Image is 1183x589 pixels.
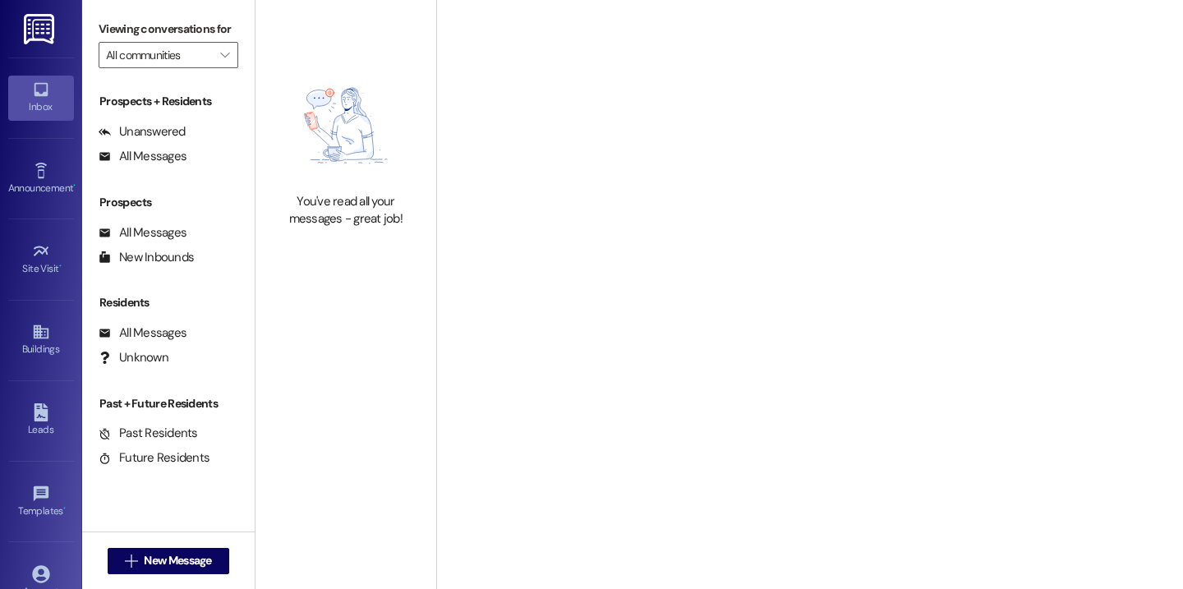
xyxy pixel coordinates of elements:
[59,260,62,272] span: •
[106,42,212,68] input: All communities
[82,93,255,110] div: Prospects + Residents
[99,324,186,342] div: All Messages
[8,318,74,362] a: Buildings
[108,548,229,574] button: New Message
[8,76,74,120] a: Inbox
[99,16,238,42] label: Viewing conversations for
[99,224,186,242] div: All Messages
[99,425,198,442] div: Past Residents
[24,14,58,44] img: ResiDesk Logo
[99,249,194,266] div: New Inbounds
[73,180,76,191] span: •
[8,237,74,282] a: Site Visit •
[99,148,186,165] div: All Messages
[8,480,74,524] a: Templates •
[99,349,168,366] div: Unknown
[220,48,229,62] i: 
[82,294,255,311] div: Residents
[125,554,137,568] i: 
[274,193,418,228] div: You've read all your messages - great job!
[144,552,211,569] span: New Message
[82,194,255,211] div: Prospects
[8,398,74,443] a: Leads
[274,67,418,184] img: empty-state
[99,449,209,467] div: Future Residents
[82,395,255,412] div: Past + Future Residents
[63,503,66,514] span: •
[99,123,186,140] div: Unanswered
